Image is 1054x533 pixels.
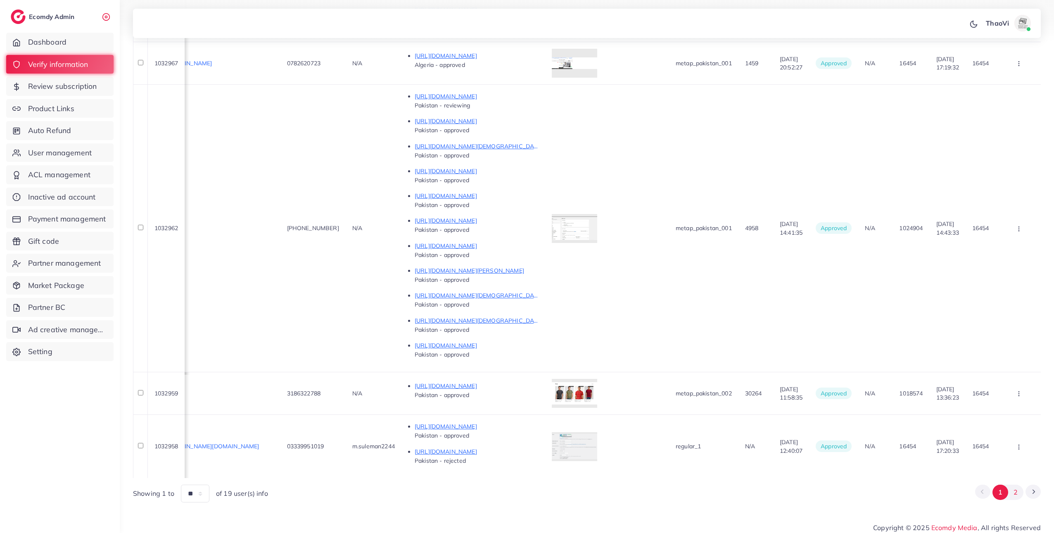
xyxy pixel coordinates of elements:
[6,298,114,317] a: Partner BC
[28,324,107,335] span: Ad creative management
[676,443,701,450] span: regular_1
[28,148,92,158] span: User management
[28,214,106,224] span: Payment management
[415,102,470,109] span: Pakistan - reviewing
[6,320,114,339] a: Ad creative management
[352,390,362,397] span: N/A
[816,222,852,234] span: approved
[150,443,259,450] a: [URL][DOMAIN_NAME][DOMAIN_NAME]
[415,251,469,259] span: Pakistan - approved
[28,37,66,48] span: Dashboard
[415,116,539,126] p: [URL][DOMAIN_NAME]
[6,209,114,228] a: Payment management
[6,121,114,140] a: Auto Refund
[676,390,732,397] span: metap_pakistan_002
[415,216,539,226] p: [URL][DOMAIN_NAME]
[981,15,1034,31] a: ThaoViavatar
[6,55,114,74] a: Verify information
[28,346,52,357] span: Setting
[28,81,97,92] span: Review subscription
[415,391,469,399] span: Pakistan - approved
[745,443,755,450] span: N/A
[415,351,469,358] span: Pakistan - approved
[287,443,324,450] span: 03339951019
[676,224,732,232] span: metap_pakistan_001
[28,103,74,114] span: Product Links
[780,438,802,454] span: [DATE] 12:40:07
[415,421,539,431] p: [URL][DOMAIN_NAME]
[29,13,76,21] h2: Ecomdy Admin
[415,61,465,69] span: Algeria - approved
[287,390,321,397] span: 3186322788
[972,59,989,67] span: 16454
[216,489,268,498] span: of 19 user(s) info
[899,443,916,450] span: 16454
[865,443,875,450] span: N/A
[352,443,395,450] span: m.suleman2244
[415,340,539,350] p: [URL][DOMAIN_NAME]
[28,302,66,313] span: Partner BC
[11,10,76,24] a: logoEcomdy Admin
[415,166,539,176] p: [URL][DOMAIN_NAME]
[415,141,539,151] p: [URL][DOMAIN_NAME][DEMOGRAPHIC_DATA]
[936,385,959,401] span: [DATE] 13:36:23
[1008,485,1023,500] button: Go to page 2
[1014,15,1031,31] img: avatar
[865,59,875,67] span: N/A
[972,443,989,450] span: 16454
[415,176,469,184] span: Pakistan - approved
[287,59,321,67] span: 0782620723
[936,438,959,454] span: [DATE] 17:20:33
[780,220,802,236] span: [DATE] 14:41:35
[6,276,114,295] a: Market Package
[28,169,90,180] span: ACL management
[972,390,989,397] span: 16454
[816,57,852,69] span: approved
[28,192,96,202] span: Inactive ad account
[415,326,469,333] span: Pakistan - approved
[415,241,539,251] p: [URL][DOMAIN_NAME]
[992,485,1008,500] button: Go to page 1
[415,457,466,464] span: Pakistan - rejected
[6,33,114,52] a: Dashboard
[899,390,923,397] span: 1018574
[936,220,959,236] span: [DATE] 14:43:33
[745,390,762,397] span: 30264
[6,232,114,251] a: Gift code
[552,382,597,405] img: img uploaded
[415,276,469,283] span: Pakistan - approved
[6,188,114,207] a: Inactive ad account
[415,191,539,201] p: [URL][DOMAIN_NAME]
[816,440,852,452] span: approved
[415,51,539,61] p: [URL][DOMAIN_NAME]
[975,485,1041,500] ul: Pagination
[676,59,732,67] span: metap_pakistan_001
[415,316,539,326] p: [URL][DOMAIN_NAME][DEMOGRAPHIC_DATA]
[899,224,923,232] span: 1024904
[415,301,469,308] span: Pakistan - approved
[28,125,71,136] span: Auto Refund
[415,201,469,209] span: Pakistan - approved
[865,390,875,397] span: N/A
[28,280,84,291] span: Market Package
[415,226,469,233] span: Pakistan - approved
[931,523,978,532] a: Ecomdy Media
[978,523,1041,533] span: , All rights Reserved
[6,165,114,184] a: ACL management
[154,390,178,397] span: 1032959
[1026,485,1041,499] button: Go to next page
[28,236,59,247] span: Gift code
[899,59,916,67] span: 16454
[936,55,959,71] span: [DATE] 17:19:32
[352,59,362,67] span: N/A
[865,224,875,232] span: N/A
[133,489,174,498] span: Showing 1 to
[6,99,114,118] a: Product Links
[415,266,539,276] p: [URL][DOMAIN_NAME][PERSON_NAME]
[986,18,1009,28] p: ThaoVi
[154,59,178,67] span: 1032967
[415,152,469,159] span: Pakistan - approved
[552,217,597,240] img: img uploaded
[415,91,539,101] p: [URL][DOMAIN_NAME]
[816,388,852,399] span: approved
